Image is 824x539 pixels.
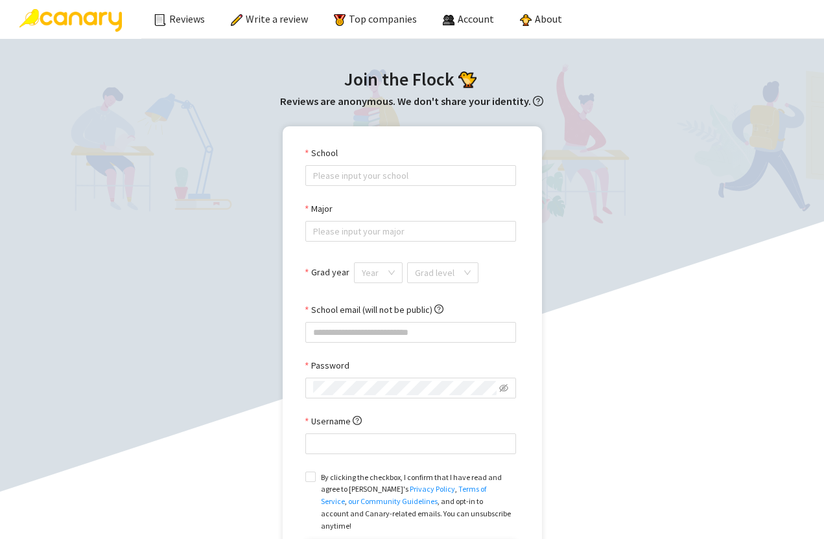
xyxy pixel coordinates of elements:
label: School [305,146,338,160]
span: question-circle [353,416,362,425]
img: people.png [443,14,454,26]
span: By clicking the checkbox, I confirm that I have read and agree to [PERSON_NAME]'s , , , and opt-i... [316,472,516,533]
span: Username [311,414,362,428]
input: Major [313,222,508,241]
span: School email (will not be public) [311,303,443,317]
label: Password [305,358,349,373]
span: question-circle [434,304,443,314]
input: Password [313,381,497,395]
h1: Join the Flock [13,65,811,93]
img: Canary Logo [19,9,122,32]
span: Account [458,12,494,25]
a: Privacy Policy [410,484,455,494]
label: Grad year [305,265,349,279]
a: Top companies [334,12,417,25]
img: bird_side.png [458,71,477,89]
a: Write a review [231,12,308,25]
span: eye-invisible [499,384,508,393]
input: School [313,166,508,185]
label: Major [305,201,333,216]
a: Reviews [154,12,205,25]
h3: Reviews are anonymous. We don't share your identity. [13,93,811,110]
a: About [520,12,562,25]
a: Terms of Service [321,484,486,506]
a: our Community Guidelines [348,496,438,506]
span: question-circle [533,96,543,106]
